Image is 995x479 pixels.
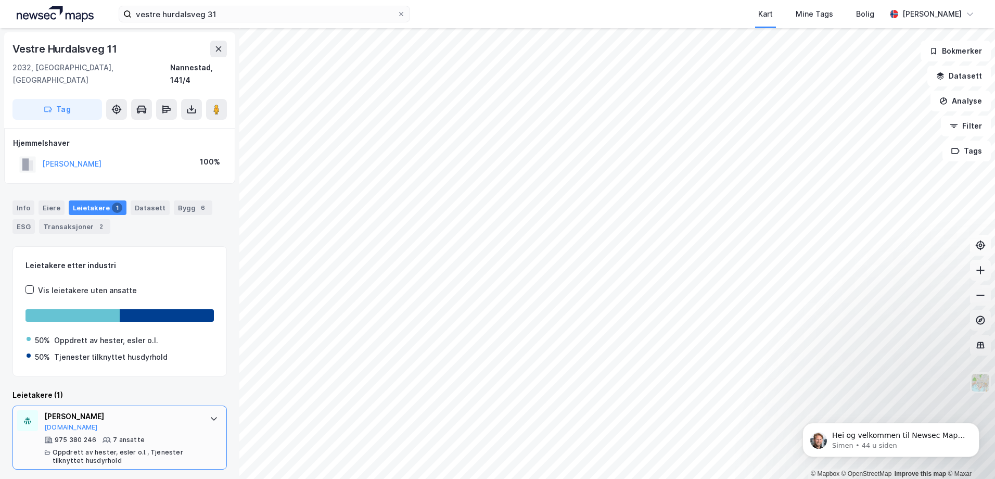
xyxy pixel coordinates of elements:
[200,156,220,168] div: 100%
[69,200,126,215] div: Leietakere
[131,200,170,215] div: Datasett
[44,423,98,432] button: [DOMAIN_NAME]
[930,91,991,111] button: Analyse
[38,284,137,297] div: Vis leietakere uten ansatte
[112,203,122,213] div: 1
[811,470,839,477] a: Mapbox
[13,137,226,149] div: Hjemmelshaver
[841,470,892,477] a: OpenStreetMap
[902,8,962,20] div: [PERSON_NAME]
[54,334,158,347] div: Oppdrett av hester, esler o.l.
[895,470,946,477] a: Improve this map
[44,410,199,423] div: [PERSON_NAME]
[174,200,212,215] div: Bygg
[12,61,170,86] div: 2032, [GEOGRAPHIC_DATA], [GEOGRAPHIC_DATA]
[758,8,773,20] div: Kart
[12,219,35,234] div: ESG
[856,8,874,20] div: Bolig
[55,436,96,444] div: 975 380 246
[35,351,50,363] div: 50%
[942,141,991,161] button: Tags
[198,203,208,213] div: 6
[39,219,110,234] div: Transaksjoner
[971,373,990,393] img: Z
[35,334,50,347] div: 50%
[53,448,199,465] div: Oppdrett av hester, esler o.l., Tjenester tilknyttet husdyrhold
[921,41,991,61] button: Bokmerker
[54,351,168,363] div: Tjenester tilknyttet husdyrhold
[12,389,227,401] div: Leietakere (1)
[170,61,227,86] div: Nannestad, 141/4
[113,436,145,444] div: 7 ansatte
[796,8,833,20] div: Mine Tags
[12,200,34,215] div: Info
[12,99,102,120] button: Tag
[132,6,397,22] input: Søk på adresse, matrikkel, gårdeiere, leietakere eller personer
[787,401,995,474] iframe: Intercom notifications melding
[12,41,119,57] div: Vestre Hurdalsveg 11
[39,200,65,215] div: Eiere
[96,221,106,232] div: 2
[941,116,991,136] button: Filter
[17,6,94,22] img: logo.a4113a55bc3d86da70a041830d287a7e.svg
[927,66,991,86] button: Datasett
[25,259,214,272] div: Leietakere etter industri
